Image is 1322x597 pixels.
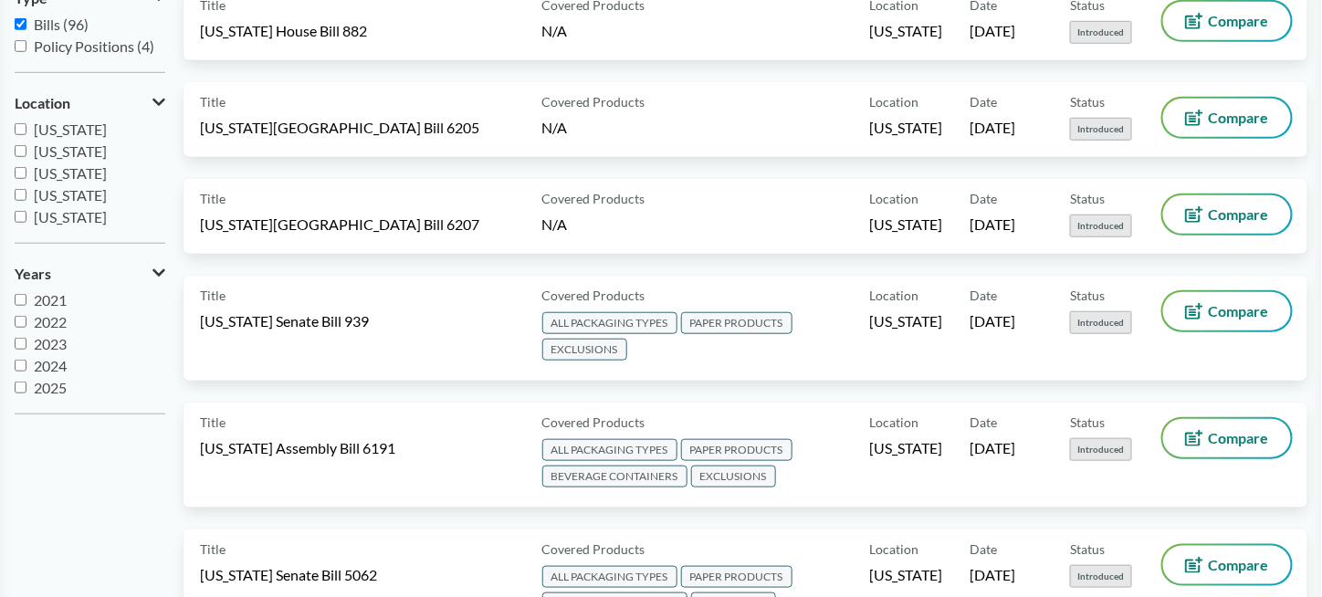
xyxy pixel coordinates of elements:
span: Date [970,413,997,432]
span: Location [869,189,918,208]
span: Title [200,413,226,432]
span: Compare [1209,304,1269,319]
span: Location [869,286,918,305]
span: 2022 [34,313,67,330]
span: 2023 [34,335,67,352]
span: N/A [542,119,568,136]
span: Compare [1209,207,1269,222]
input: [US_STATE] [15,123,26,135]
span: [US_STATE] Assembly Bill 6191 [200,438,395,458]
span: Status [1070,286,1105,305]
span: Introduced [1070,438,1132,461]
span: Location [869,539,918,559]
span: Years [15,266,51,282]
span: [US_STATE] [869,215,942,235]
span: [US_STATE] Senate Bill 939 [200,311,369,331]
span: [US_STATE] [34,186,107,204]
span: Covered Products [542,189,645,208]
span: Title [200,92,226,111]
span: [US_STATE] [34,120,107,138]
span: Date [970,92,997,111]
span: N/A [542,22,568,39]
span: [DATE] [970,438,1015,458]
span: Covered Products [542,286,645,305]
span: Status [1070,92,1105,111]
span: [US_STATE][GEOGRAPHIC_DATA] Bill 6207 [200,215,479,235]
button: Years [15,258,165,289]
span: 2025 [34,379,67,396]
span: Covered Products [542,413,645,432]
span: Location [869,413,918,432]
span: Compare [1209,110,1269,125]
button: Compare [1163,546,1291,584]
button: Compare [1163,99,1291,137]
span: EXCLUSIONS [542,339,627,361]
span: Introduced [1070,565,1132,588]
span: Compare [1209,14,1269,28]
span: Date [970,539,997,559]
span: Introduced [1070,311,1132,334]
span: [US_STATE] [869,118,942,138]
span: 2024 [34,357,67,374]
span: [DATE] [970,215,1015,235]
span: ALL PACKAGING TYPES [542,439,677,461]
input: [US_STATE] [15,211,26,223]
span: Status [1070,539,1105,559]
span: [US_STATE] [34,164,107,182]
span: Location [15,95,70,111]
input: 2024 [15,360,26,372]
span: 2021 [34,291,67,309]
input: Bills (96) [15,18,26,30]
span: Date [970,286,997,305]
span: ALL PACKAGING TYPES [542,312,677,334]
span: PAPER PRODUCTS [681,566,792,588]
span: PAPER PRODUCTS [681,312,792,334]
span: Title [200,189,226,208]
span: BEVERAGE CONTAINERS [542,466,687,487]
button: Compare [1163,2,1291,40]
span: Policy Positions (4) [34,37,154,55]
span: N/A [542,215,568,233]
span: Introduced [1070,215,1132,237]
span: Compare [1209,431,1269,445]
span: Title [200,286,226,305]
span: Status [1070,189,1105,208]
span: EXCLUSIONS [691,466,776,487]
span: [DATE] [970,118,1015,138]
span: [DATE] [970,565,1015,585]
input: 2023 [15,338,26,350]
span: Title [200,539,226,559]
span: Covered Products [542,539,645,559]
input: 2022 [15,316,26,328]
span: Status [1070,413,1105,432]
span: Compare [1209,558,1269,572]
button: Compare [1163,292,1291,330]
span: [US_STATE] [869,311,942,331]
span: [US_STATE] [34,208,107,225]
input: Policy Positions (4) [15,40,26,52]
span: Location [869,92,918,111]
span: Covered Products [542,92,645,111]
span: [US_STATE] [869,438,942,458]
button: Location [15,88,165,119]
span: Date [970,189,997,208]
input: 2021 [15,294,26,306]
button: Compare [1163,419,1291,457]
input: [US_STATE] [15,189,26,201]
span: [US_STATE] [34,142,107,160]
span: [DATE] [970,21,1015,41]
span: PAPER PRODUCTS [681,439,792,461]
input: [US_STATE] [15,145,26,157]
input: 2025 [15,382,26,393]
span: [US_STATE] Senate Bill 5062 [200,565,377,585]
span: [US_STATE] [869,21,942,41]
span: [US_STATE] House Bill 882 [200,21,367,41]
span: [DATE] [970,311,1015,331]
span: Introduced [1070,21,1132,44]
span: ALL PACKAGING TYPES [542,566,677,588]
span: Introduced [1070,118,1132,141]
span: [US_STATE][GEOGRAPHIC_DATA] Bill 6205 [200,118,479,138]
input: [US_STATE] [15,167,26,179]
span: Bills (96) [34,16,89,33]
button: Compare [1163,195,1291,234]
